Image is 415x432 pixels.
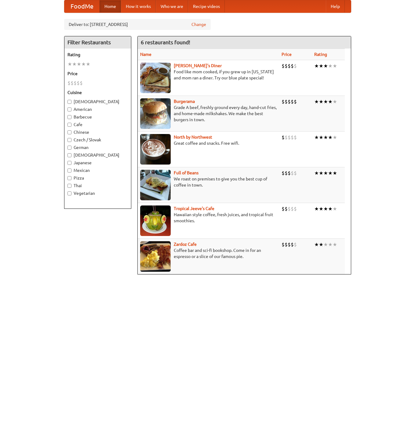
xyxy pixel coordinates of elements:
[288,170,291,176] li: $
[67,167,128,173] label: Mexican
[314,241,319,248] li: ★
[67,152,128,158] label: [DEMOGRAPHIC_DATA]
[328,205,333,212] li: ★
[294,63,297,69] li: $
[285,134,288,141] li: $
[291,134,294,141] li: $
[77,80,80,86] li: $
[319,241,323,248] li: ★
[319,170,323,176] li: ★
[314,134,319,141] li: ★
[288,134,291,141] li: $
[140,69,277,81] p: Food like mom cooked, if you grew up in [US_STATE] and mom ran a diner. Try our blue plate special!
[328,134,333,141] li: ★
[174,206,214,211] a: Tropical Jeeve's Cafe
[156,0,188,13] a: Who we are
[74,80,77,86] li: $
[323,134,328,141] li: ★
[67,138,71,142] input: Czech / Slovak
[121,0,156,13] a: How it works
[100,0,121,13] a: Home
[333,98,337,105] li: ★
[67,137,128,143] label: Czech / Slovak
[67,100,71,104] input: [DEMOGRAPHIC_DATA]
[67,114,128,120] label: Barbecue
[67,175,128,181] label: Pizza
[71,80,74,86] li: $
[67,191,71,195] input: Vegetarian
[141,39,190,45] ng-pluralize: 6 restaurants found!
[319,98,323,105] li: ★
[285,63,288,69] li: $
[282,241,285,248] li: $
[174,99,195,104] a: Burgerama
[67,190,128,196] label: Vegetarian
[67,122,128,128] label: Cafe
[282,52,292,57] a: Price
[328,63,333,69] li: ★
[140,63,171,93] img: sallys.jpg
[67,146,71,150] input: German
[314,205,319,212] li: ★
[140,212,277,224] p: Hawaiian style coffee, fresh juices, and tropical fruit smoothies.
[294,241,297,248] li: $
[288,205,291,212] li: $
[285,98,288,105] li: $
[291,98,294,105] li: $
[140,140,277,146] p: Great coffee and snacks. Free wifi.
[288,63,291,69] li: $
[67,99,128,105] label: [DEMOGRAPHIC_DATA]
[140,205,171,236] img: jeeves.jpg
[67,106,128,112] label: American
[67,52,128,58] h5: Rating
[67,80,71,86] li: $
[288,241,291,248] li: $
[67,176,71,180] input: Pizza
[333,205,337,212] li: ★
[188,0,225,13] a: Recipe videos
[323,170,328,176] li: ★
[294,205,297,212] li: $
[174,135,212,140] a: North by Northwest
[294,170,297,176] li: $
[67,107,71,111] input: American
[326,0,345,13] a: Help
[174,63,222,68] a: [PERSON_NAME]'s Diner
[140,134,171,165] img: north.jpg
[294,134,297,141] li: $
[314,170,319,176] li: ★
[67,123,71,127] input: Cafe
[174,170,198,175] a: Full of Beans
[67,160,128,166] label: Japanese
[67,89,128,96] h5: Cuisine
[319,134,323,141] li: ★
[77,61,81,67] li: ★
[282,63,285,69] li: $
[291,205,294,212] li: $
[333,241,337,248] li: ★
[67,144,128,151] label: German
[64,19,211,30] div: Deliver to: [STREET_ADDRESS]
[288,98,291,105] li: $
[67,129,128,135] label: Chinese
[282,98,285,105] li: $
[333,170,337,176] li: ★
[328,170,333,176] li: ★
[282,205,285,212] li: $
[323,63,328,69] li: ★
[67,153,71,157] input: [DEMOGRAPHIC_DATA]
[285,241,288,248] li: $
[174,242,197,247] a: Zardoz Cafe
[291,63,294,69] li: $
[64,36,131,49] h4: Filter Restaurants
[67,61,72,67] li: ★
[140,104,277,123] p: Grade A beef, freshly ground every day, hand-cut fries, and home-made milkshakes. We make the bes...
[282,170,285,176] li: $
[291,241,294,248] li: $
[64,0,100,13] a: FoodMe
[67,161,71,165] input: Japanese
